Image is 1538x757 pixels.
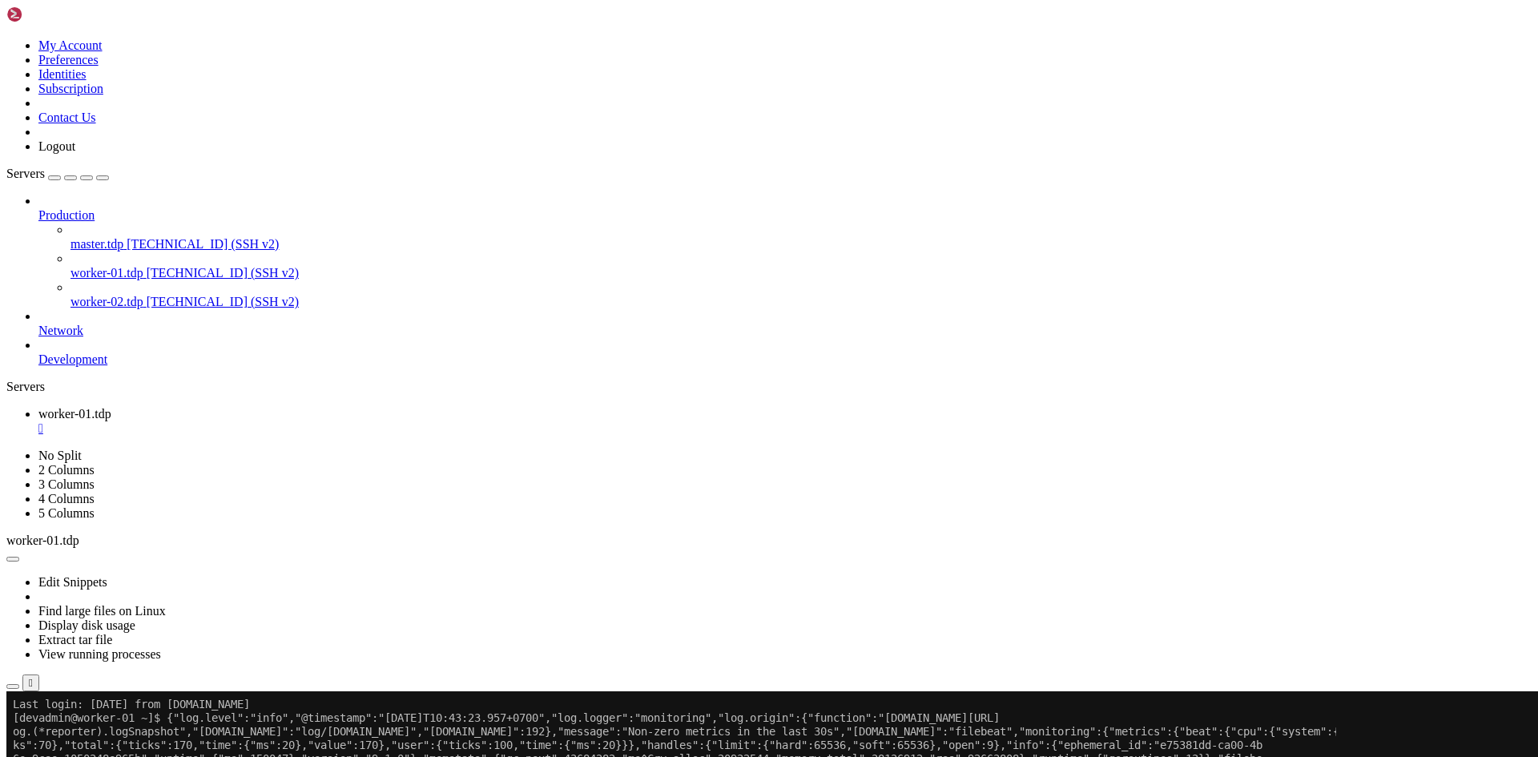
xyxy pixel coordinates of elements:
x-row: [devadmin@worker-01 ~]$ [6,170,1330,183]
li: Development [38,338,1532,367]
x-row: devadmin 25937 0.0 0.0 112816 972 pts/0 S+ 10:56 0:00 grep --color=auto [6,156,1330,170]
a: 2 Columns [38,463,95,477]
span: worker-01.tdp [38,407,111,421]
a: Network [38,324,1532,338]
span: [TECHNICAL_ID] (SSH v2) [147,295,299,308]
a: 4 Columns [38,492,95,505]
span: filebeat [532,156,583,169]
x-row: [devadmin@worker-01 ~]$ rm -rf /data/setup/filebeat-9.1.0-linux-x86_64/data/registry/filebeat [6,115,1330,129]
span: Servers [6,167,45,180]
a: View running processes [38,647,161,661]
x-row: 0,"mean":0,"median":0,"min":0,"p75":0,"p95":0,"p99":0,"p999":0,"stddev":0}}}},"pipeline":{"client... [6,88,1330,102]
x-row: og.(*reporter).logSnapshot","[DOMAIN_NAME]":"log/[DOMAIN_NAME]","[DOMAIN_NAME]":192},"message":"N... [6,34,1330,47]
div: (24, 12) [168,170,175,183]
a: Subscription [38,82,103,95]
x-row: nts":3200}}},"registrar":{"states":{"current":0}},"system":{"load":{"1":0.2,"15":0.38,"5":0.3,"no... [6,102,1330,115]
x-row: devadmin 14479 0.0 1.0 1919548 88008 ? Sl 10:40 0:00 /data/setup/ -9.1.0-linux-x86_64/ -c /data/s... [6,143,1330,156]
a: Identities [38,67,87,81]
li: master.tdp [TECHNICAL_ID] (SSH v2) [70,223,1532,252]
a: 3 Columns [38,477,95,491]
span: filebeat [1006,143,1057,155]
x-row: 6e-9cae-1050248e965b","uptime":{"ms":150047},"version":"9.1.0"},"memstats":{"gc_next":43684282,"m... [6,61,1330,74]
span: [TECHNICAL_ID] (SSH v2) [127,237,279,251]
div: Servers [6,380,1532,394]
a: worker-01.tdp [38,407,1532,436]
x-row: Last login: [DATE] from [DOMAIN_NAME] [6,6,1330,20]
span: worker-02.tdp [70,295,143,308]
a: Production [38,208,1532,223]
x-row: at":{"events":{"active":0},"harvester":{"open_files":0,"running":0}},"libbeat":{"config":{"module... [6,74,1330,88]
span: [TECHNICAL_ID] (SSH v2) [147,266,299,280]
a: Find large files on Linux [38,604,166,618]
a:  [38,421,1532,436]
span: Production [38,208,95,222]
span: master.tdp [70,237,123,251]
a: Logout [38,139,75,153]
a: Preferences [38,53,99,66]
a: No Split [38,449,82,462]
x-row: [devadmin@worker-01 ~]$ ps -aux | grep filebeat [6,129,1330,143]
span: filebeat [500,143,551,155]
a: Extract tar file [38,633,112,646]
a: worker-02.tdp [TECHNICAL_ID] (SSH v2) [70,295,1532,309]
button:  [22,674,39,691]
span: filebeat [679,143,731,155]
li: worker-01.tdp [TECHNICAL_ID] (SSH v2) [70,252,1532,280]
span: worker-01.tdp [6,534,79,547]
a: Contact Us [38,111,96,124]
x-row: ks":70},"total":{"ticks":170,"time":{"ms":20},"value":170},"user":{"ticks":100,"time":{"ms":20}}}... [6,47,1330,61]
img: Shellngn [6,6,99,22]
span: Network [38,324,83,337]
x-row: [devadmin@worker-01 ~]$ {"log.level":"info","@timestamp":"[DATE]T10:43:23.957+0700","log.logger":... [6,20,1330,34]
a: master.tdp [TECHNICAL_ID] (SSH v2) [70,237,1532,252]
a: Edit Snippets [38,575,107,589]
li: worker-02.tdp [TECHNICAL_ID] (SSH v2) [70,280,1532,309]
a: Development [38,352,1532,367]
span: Development [38,352,107,366]
a: 5 Columns [38,506,95,520]
span: filebeat [827,143,878,155]
a: worker-01.tdp [TECHNICAL_ID] (SSH v2) [70,266,1532,280]
li: Production [38,194,1532,309]
li: Network [38,309,1532,338]
span: worker-01.tdp [70,266,143,280]
a: My Account [38,38,103,52]
div:  [29,677,33,689]
a: Display disk usage [38,618,135,632]
a: Servers [6,167,109,180]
